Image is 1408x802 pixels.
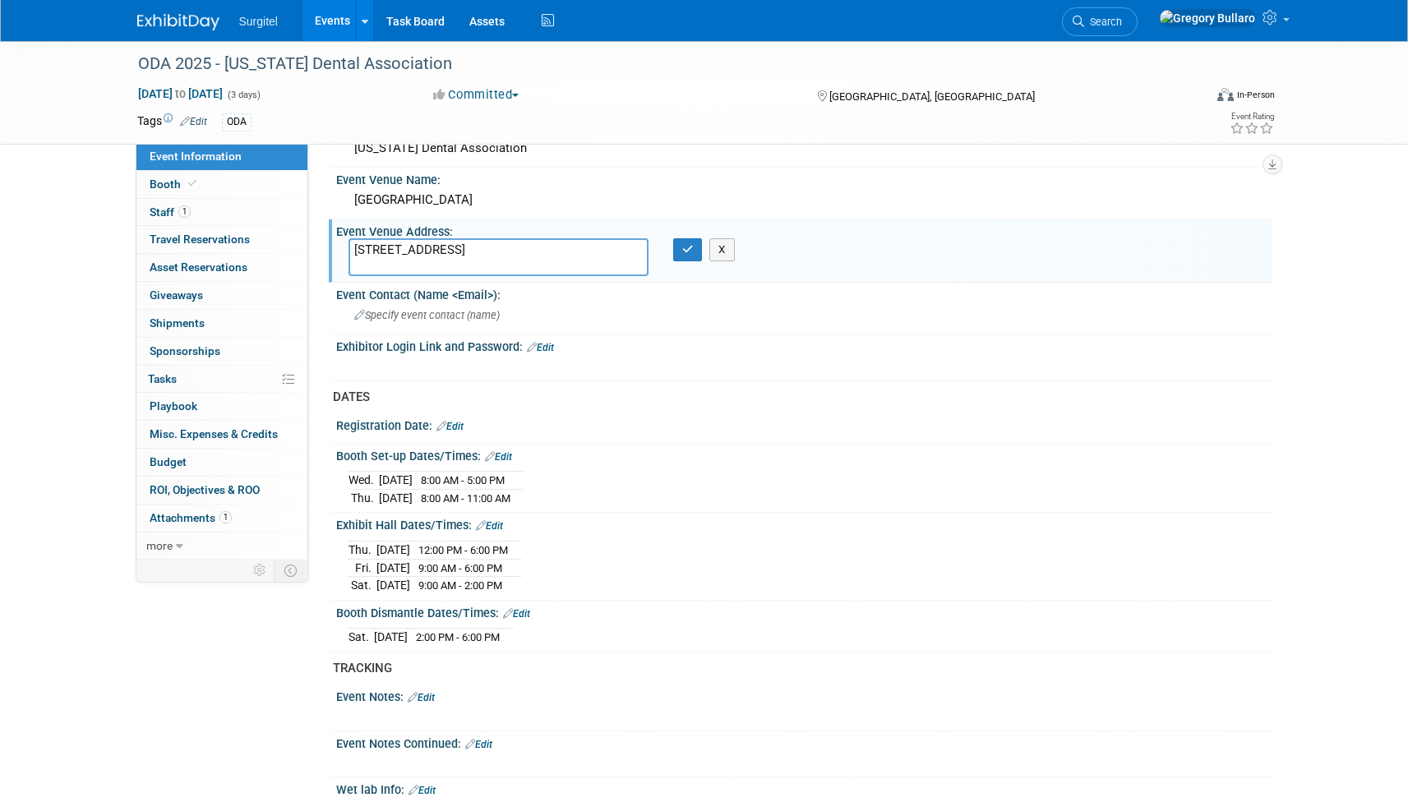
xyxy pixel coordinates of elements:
[427,86,525,104] button: Committed
[136,310,307,337] a: Shipments
[336,444,1272,465] div: Booth Set-up Dates/Times:
[709,238,735,261] button: X
[829,90,1035,103] span: [GEOGRAPHIC_DATA], [GEOGRAPHIC_DATA]
[146,539,173,552] span: more
[150,316,205,330] span: Shipments
[137,86,224,101] span: [DATE] [DATE]
[336,219,1272,240] div: Event Venue Address:
[148,372,177,385] span: Tasks
[349,489,379,506] td: Thu.
[136,226,307,253] a: Travel Reservations
[418,544,508,556] span: 12:00 PM - 6:00 PM
[376,577,410,594] td: [DATE]
[222,113,252,131] div: ODA
[1217,88,1234,101] img: Format-Inperson.png
[1084,16,1122,28] span: Search
[136,338,307,365] a: Sponsorships
[349,541,376,559] td: Thu.
[349,629,374,646] td: Sat.
[150,399,197,413] span: Playbook
[336,684,1272,706] div: Event Notes:
[465,739,492,750] a: Edit
[409,785,436,796] a: Edit
[485,451,512,463] a: Edit
[349,136,1259,161] div: [US_STATE] Dental Association
[496,309,500,321] email: )
[379,489,413,506] td: [DATE]
[408,692,435,703] a: Edit
[1230,113,1274,121] div: Event Rating
[136,532,307,560] a: more
[1236,89,1275,101] div: In-Person
[150,233,250,246] span: Travel Reservations
[421,492,510,505] span: 8:00 AM - 11:00 AM
[333,660,1259,677] div: TRACKING
[132,49,1179,79] div: ODA 2025 - [US_STATE] Dental Association
[136,477,307,504] a: ROI, Objectives & ROO
[150,427,278,440] span: Misc. Expenses & Credits
[137,14,219,30] img: ExhibitDay
[239,15,278,28] span: Surgitel
[418,579,502,592] span: 9:00 AM - 2:00 PM
[349,472,379,490] td: Wed.
[336,777,1272,799] div: Wet lab Info:
[436,421,464,432] a: Edit
[336,413,1272,435] div: Registration Date:
[136,282,307,309] a: Giveaways
[1062,7,1138,36] a: Search
[416,631,500,643] span: 2:00 PM - 6:00 PM
[527,342,554,353] a: Edit
[379,472,413,490] td: [DATE]
[349,187,1259,213] div: [GEOGRAPHIC_DATA]
[150,205,191,219] span: Staff
[150,150,242,163] span: Event Information
[136,393,307,420] a: Playbook
[376,541,410,559] td: [DATE]
[150,455,187,468] span: Budget
[136,254,307,281] a: Asset Reservations
[226,90,261,100] span: (3 days)
[336,513,1272,534] div: Exhibit Hall Dates/Times:
[1159,9,1256,27] img: Gregory Bullaro
[150,483,260,496] span: ROI, Objectives & ROO
[376,559,410,577] td: [DATE]
[180,116,207,127] a: Edit
[349,559,376,577] td: Fri.
[336,168,1272,188] div: Event Venue Name:
[136,421,307,448] a: Misc. Expenses & Credits
[1106,85,1276,110] div: Event Format
[136,505,307,532] a: Attachments1
[336,283,1272,303] div: Event Contact (Name <Email>):
[188,179,196,188] i: Booth reservation complete
[374,629,408,646] td: [DATE]
[150,511,232,524] span: Attachments
[219,511,232,523] span: 1
[136,366,307,393] a: Tasks
[336,601,1272,622] div: Booth Dismantle Dates/Times:
[476,520,503,532] a: Edit
[336,731,1272,753] div: Event Notes Continued:
[336,334,1272,356] div: Exhibitor Login Link and Password:
[274,560,307,581] td: Toggle Event Tabs
[178,205,191,218] span: 1
[421,474,505,486] span: 8:00 AM - 5:00 PM
[136,143,307,170] a: Event Information
[503,608,530,620] a: Edit
[150,288,203,302] span: Giveaways
[137,113,207,131] td: Tags
[333,389,1259,406] div: DATES
[354,309,500,321] span: Specify event contact (name
[136,449,307,476] a: Budget
[246,560,275,581] td: Personalize Event Tab Strip
[150,260,247,274] span: Asset Reservations
[136,171,307,198] a: Booth
[150,344,220,357] span: Sponsorships
[150,177,200,191] span: Booth
[173,87,188,100] span: to
[349,577,376,594] td: Sat.
[136,199,307,226] a: Staff1
[418,562,502,574] span: 9:00 AM - 6:00 PM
